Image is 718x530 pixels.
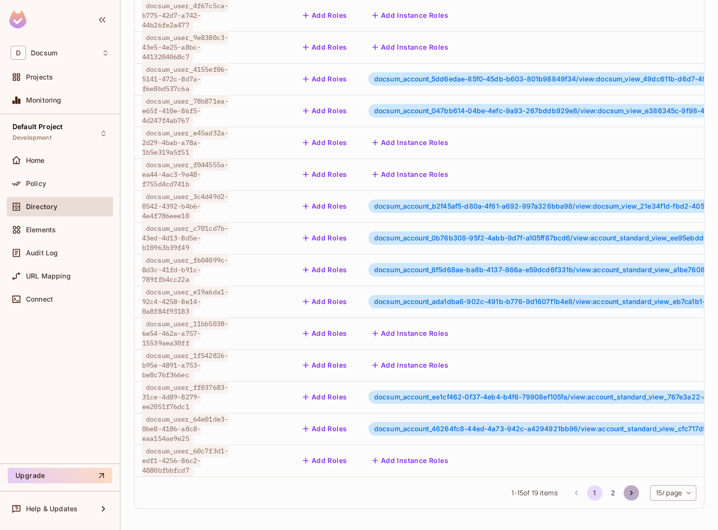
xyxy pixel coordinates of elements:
span: docsum_user_78b871ea-e65f-410e-86f5-4d247f4ab767 [142,95,228,127]
button: Add Roles [299,294,351,309]
button: Add Instance Roles [368,326,452,341]
span: docsum_user_11bb5038-6e54-462a-a757-15539aea30ff [142,318,228,349]
span: docsum_user_e19a6da1-92c4-4258-8e14-0a8f84f93183 [142,286,228,318]
img: SReyMgAAAABJRU5ErkJggg== [9,11,26,28]
button: Add Roles [299,230,351,246]
span: Workspace: Docsum [31,49,57,57]
button: Add Instance Roles [368,358,452,373]
span: docsum_user_c701cd7b-43ed-4d13-8d5e-b10963b39f49 [142,222,228,254]
button: Add Roles [299,199,351,214]
div: 15 / page [650,485,696,501]
span: Audit Log [26,249,58,257]
span: Policy [26,180,46,187]
span: docsum_user_f044555a-ea44-4ac3-9e48-f755d4cd741b [142,159,228,190]
button: Add Roles [299,326,351,341]
button: Add Roles [299,167,351,182]
button: Add Roles [299,421,351,437]
button: Add Roles [299,8,351,23]
span: docsum_user_e45ad32a-2d29-4bab-a78a-1b5e319a5f51 [142,127,228,159]
span: Home [26,157,45,164]
nav: pagination navigation [567,485,640,501]
span: docsum_user_3c4d49d2-0542-4392-b4b6-4e4f786eee10 [142,190,228,222]
button: Add Roles [299,40,351,55]
span: URL Mapping [26,272,71,280]
span: docsum_user_64e01de3-0be8-4186-a8c8-eaa154ae9e25 [142,413,228,445]
button: Add Instance Roles [368,8,452,23]
button: Add Roles [299,262,351,278]
button: Add Instance Roles [368,135,452,150]
button: Go to page 2 [605,485,621,501]
button: Add Instance Roles [368,40,452,55]
button: Add Roles [299,103,351,119]
span: docsum_user_1f542826-b95e-4891-a753-be8c76f366ec [142,349,228,381]
span: Connect [26,295,53,303]
span: Help & Updates [26,505,78,513]
span: docsum_user_9e8380c3-43e5-4e25-a8bc-4413204068c7 [142,31,228,63]
span: docsum_user_4155ef06-5141-472c-8d7a-f6e8bd537c6a [142,63,228,95]
span: D [11,46,26,60]
button: Go to next page [624,485,639,501]
span: 1 - 15 of 19 items [511,488,557,498]
button: Add Roles [299,71,351,87]
span: docsum_user_f604099c-8d3c-41fd-b91c-789ffb4cc22a [142,254,228,286]
button: Add Instance Roles [368,167,452,182]
button: Add Roles [299,389,351,405]
span: Elements [26,226,56,234]
span: Directory [26,203,57,211]
span: Default Project [13,123,63,131]
button: Add Roles [299,358,351,373]
span: docsum_user_60c7f3d1-edf1-4256-86c2-4880bfbbfcd7 [142,445,228,477]
span: Monitoring [26,96,62,104]
button: Upgrade [8,468,112,483]
button: page 1 [587,485,602,501]
span: Projects [26,73,53,81]
span: Development [13,134,52,142]
button: Add Instance Roles [368,453,452,468]
button: Add Roles [299,135,351,150]
span: docsum_user_ff037683-31ce-4d89-8279-ee2051f76dc1 [142,381,228,413]
button: Add Roles [299,453,351,468]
